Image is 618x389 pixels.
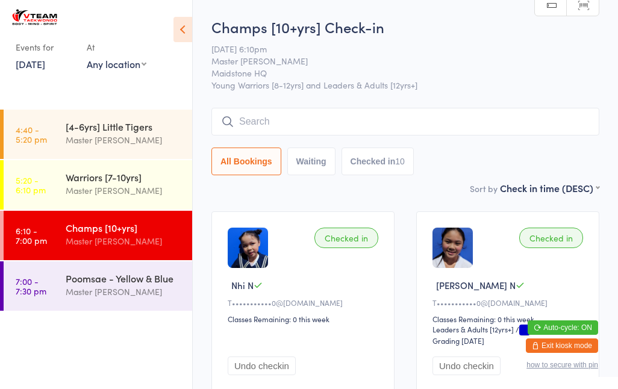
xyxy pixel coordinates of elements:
[470,182,498,194] label: Sort by
[4,261,192,311] a: 7:00 -7:30 pmPoomsae - Yellow & BlueMaster [PERSON_NAME]
[432,297,587,308] div: T•••••••••••0@[DOMAIN_NAME]
[500,181,599,194] div: Check in time (DESC)
[4,110,192,159] a: 4:40 -5:20 pm[4-6yrs] Little TigersMaster [PERSON_NAME]
[4,211,192,260] a: 6:10 -7:00 pmChamps [10+yrs]Master [PERSON_NAME]
[432,356,501,375] button: Undo checkin
[16,125,47,144] time: 4:40 - 5:20 pm
[211,79,599,91] span: Young Warriors [8-12yrs] and Leaders & Adults [12yrs+]
[66,170,182,184] div: Warriors [7-10yrs]
[12,9,57,25] img: VTEAM Martial Arts
[16,276,46,296] time: 7:00 - 7:30 pm
[519,228,583,248] div: Checked in
[211,17,599,37] h2: Champs [10+yrs] Check-in
[287,148,336,175] button: Waiting
[66,120,182,133] div: [4-6yrs] Little Tigers
[528,320,598,335] button: Auto-cycle: ON
[66,221,182,234] div: Champs [10+yrs]
[66,272,182,285] div: Poomsae - Yellow & Blue
[4,160,192,210] a: 5:20 -6:10 pmWarriors [7-10yrs]Master [PERSON_NAME]
[526,361,598,369] button: how to secure with pin
[211,148,281,175] button: All Bookings
[228,297,382,308] div: T•••••••••••0@[DOMAIN_NAME]
[436,279,516,291] span: [PERSON_NAME] N
[66,285,182,299] div: Master [PERSON_NAME]
[231,279,254,291] span: Nhi N
[66,234,182,248] div: Master [PERSON_NAME]
[211,55,581,67] span: Master [PERSON_NAME]
[314,228,378,248] div: Checked in
[87,57,146,70] div: Any location
[228,228,268,268] img: image1686043589.png
[16,37,75,57] div: Events for
[432,324,514,334] div: Leaders & Adults [12yrs+]
[16,175,46,194] time: 5:20 - 6:10 pm
[228,356,296,375] button: Undo checkin
[395,157,405,166] div: 10
[228,314,382,324] div: Classes Remaining: 0 this week
[211,43,581,55] span: [DATE] 6:10pm
[432,314,587,324] div: Classes Remaining: 0 this week
[211,67,581,79] span: Maidstone HQ
[432,228,473,268] img: image1686043650.png
[211,108,599,135] input: Search
[16,226,47,245] time: 6:10 - 7:00 pm
[16,57,45,70] a: [DATE]
[526,338,598,353] button: Exit kiosk mode
[66,133,182,147] div: Master [PERSON_NAME]
[87,37,146,57] div: At
[342,148,414,175] button: Checked in10
[66,184,182,198] div: Master [PERSON_NAME]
